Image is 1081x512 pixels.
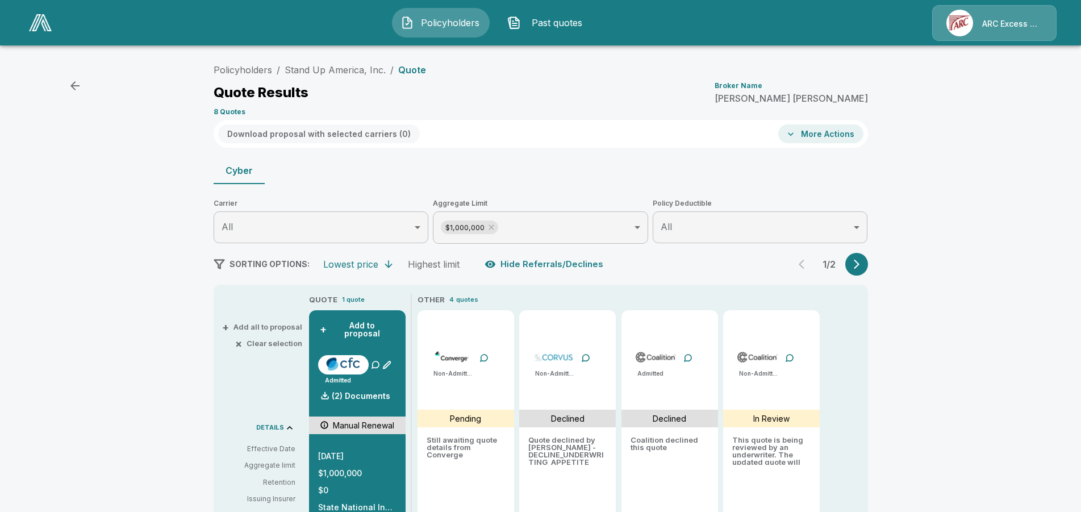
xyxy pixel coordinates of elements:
button: +Add to proposal [318,319,396,340]
p: Declined [551,413,585,424]
div: Lowest price [323,259,378,270]
p: 4 [449,295,454,305]
p: 1 / 2 [818,260,841,269]
p: 1 quote [342,295,365,305]
p: [DATE] [318,452,396,460]
span: SORTING OPTIONS: [229,259,310,269]
p: Admitted [637,369,663,378]
span: Past quotes [525,16,588,30]
button: Hide Referrals/Declines [482,253,608,275]
p: This quote is being reviewed by an underwriter. The updated quote will be available here within 1... [732,436,811,465]
p: Non-Admitted [433,369,473,378]
p: State National Insurance Company Inc. [318,503,396,511]
span: $1,000,000 [441,221,489,234]
p: Quote [398,65,426,74]
img: coalitioncyber [737,348,778,365]
p: QUOTE [309,294,337,306]
p: DETAILS [256,424,284,431]
span: + [320,326,327,334]
img: corvuscybersurplus [533,348,574,365]
p: Quote declined by Corvus - DECLINE_UNDERWRITING_APPETITE [528,436,607,465]
p: Non-Admitted [535,369,575,378]
nav: breadcrumb [214,63,426,77]
p: Coalition declined this quote [631,436,709,465]
p: Still awaiting quote details from Converge [427,436,505,465]
span: Policyholders [419,16,481,30]
p: $1,000,000 [318,469,396,477]
p: Admitted [325,376,351,385]
a: Agency IconARC Excess & Surplus [932,5,1057,41]
span: Aggregate Limit [433,198,648,209]
span: + [222,323,229,331]
span: All [661,221,672,232]
img: Past quotes Icon [507,16,521,30]
p: Non-Admitted [739,369,779,378]
p: Declined [653,413,686,424]
p: OTHER [418,294,445,306]
p: Issuing Insurer [223,494,295,504]
p: In Review [753,413,790,424]
p: ARC Excess & Surplus [982,18,1042,30]
p: Aggregate limit [223,460,295,471]
p: 8 Quotes [214,109,245,115]
div: Highest limit [408,259,460,270]
p: Manual Renewal [333,419,394,431]
p: Broker Name [715,82,762,89]
li: / [277,63,280,77]
span: Carrier [214,198,429,209]
p: (2) Documents [332,392,390,400]
a: Stand Up America, Inc. [285,64,386,76]
p: $0 [318,486,396,494]
img: Agency Icon [946,10,973,36]
span: Policy Deductible [653,198,868,209]
img: Policyholders Icon [400,16,414,30]
p: [PERSON_NAME] [PERSON_NAME] [715,94,868,103]
p: Pending [450,413,481,424]
img: AA Logo [29,14,52,31]
button: +Add all to proposal [224,323,302,331]
img: cfccyberadmitted [323,355,364,372]
div: $1,000,000 [441,220,498,234]
button: Past quotes IconPast quotes [499,8,596,38]
span: All [222,221,233,232]
button: More Actions [778,124,863,143]
p: Quote Results [214,86,308,99]
p: quotes [456,295,478,305]
button: Cyber [214,157,265,184]
img: convergecybersurplus [431,348,473,365]
button: Download proposal with selected carriers (0) [218,124,420,143]
a: Policyholders [214,64,272,76]
button: Policyholders IconPolicyholders [392,8,490,38]
span: × [235,340,242,347]
li: / [390,63,394,77]
p: Retention [223,477,295,488]
img: coalitioncyberadmitted [635,348,677,365]
p: Effective Date [223,444,295,454]
button: ×Clear selection [237,340,302,347]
